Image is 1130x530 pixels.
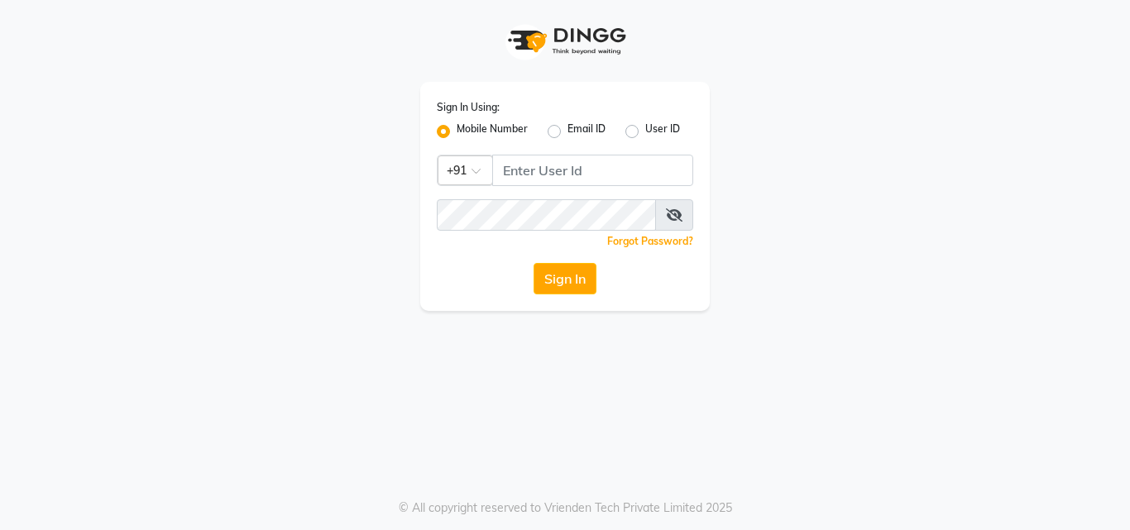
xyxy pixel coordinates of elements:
input: Username [492,155,693,186]
input: Username [437,199,656,231]
label: User ID [645,122,680,141]
label: Email ID [567,122,606,141]
img: logo1.svg [499,17,631,65]
label: Mobile Number [457,122,528,141]
a: Forgot Password? [607,235,693,247]
button: Sign In [534,263,596,294]
label: Sign In Using: [437,100,500,115]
